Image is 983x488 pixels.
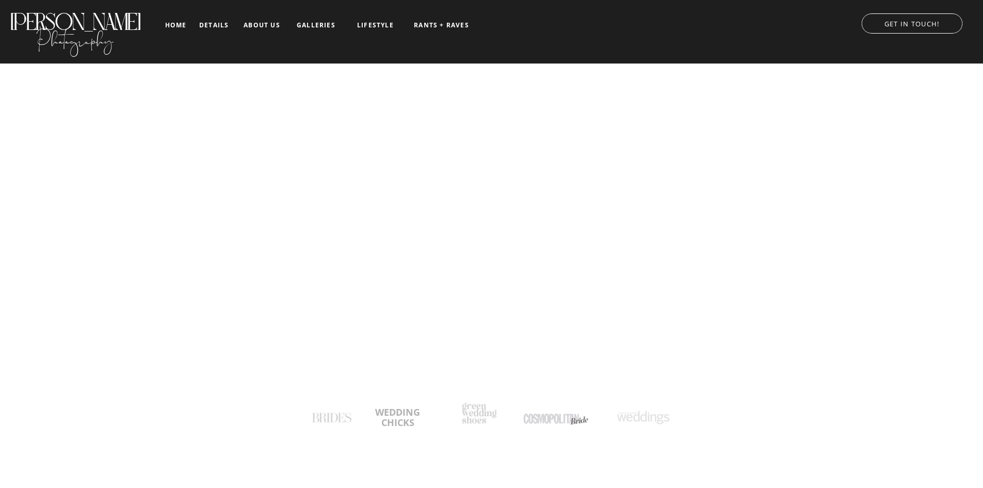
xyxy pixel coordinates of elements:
a: GET IN TOUCH! [851,17,973,27]
a: [PERSON_NAME] [9,8,141,25]
h3: DOCUMENTARY-STYLE PHOTOGRAPHY WITH A TOUCH OF EDITORIAL FLAIR [346,281,638,291]
a: about us [240,22,283,29]
a: details [199,22,229,28]
h2: TELLING YOUR LOVE STORY [211,250,772,277]
a: Photography [9,20,141,54]
a: RANTS + RAVES [413,22,470,29]
b: WEDDING CHICKS [375,406,420,429]
a: galleries [295,22,337,29]
a: LIFESTYLE [349,22,401,29]
h1: LUXURY WEDDING PHOTOGRAPHER based in [GEOGRAPHIC_DATA] [US_STATE] [294,227,690,286]
a: home [164,22,188,28]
